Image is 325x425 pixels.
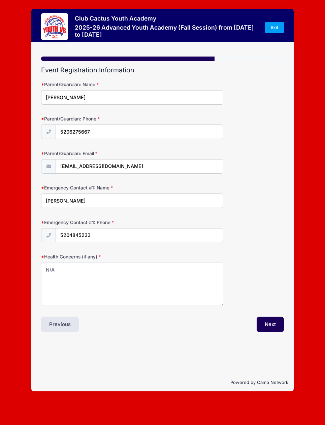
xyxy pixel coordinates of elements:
[41,66,284,74] h2: Event Registration Information
[41,262,223,306] textarea: N/A
[75,15,259,22] h3: Club Cactus Youth Academy
[75,24,259,38] h3: 2025-26 Advanced Youth Academy (Fall Session) from [DATE] to [DATE]
[265,22,284,33] a: Exit
[56,125,223,139] input: (xxx) xxx-xxxx
[41,184,122,191] label: Emergency Contact #1: Name
[56,228,223,243] input: (xxx) xxx-xxxx
[41,219,122,226] label: Emergency Contact #1: Phone
[41,150,122,157] label: Parent/Guardian: Email
[41,115,122,122] label: Parent/Guardian: Phone
[41,81,122,88] label: Parent/Guardian: Name
[41,317,79,332] button: Previous
[41,253,122,260] label: Health Concerns (if any)
[37,379,288,386] p: Powered by Camp Network
[257,317,284,332] button: Next
[56,159,223,174] input: email@email.com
